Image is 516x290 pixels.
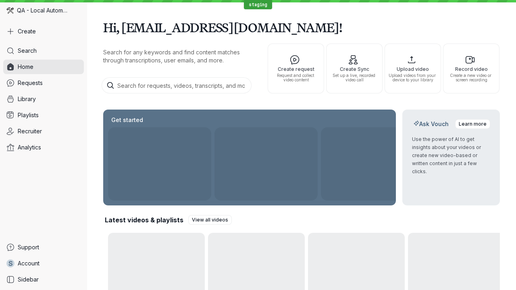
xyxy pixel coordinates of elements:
[18,143,41,151] span: Analytics
[271,66,320,72] span: Create request
[271,73,320,82] span: Request and collect video content
[3,272,84,287] a: Sidebar
[102,77,252,93] input: Search for requests, videos, transcripts, and more...
[18,127,42,135] span: Recruiter
[3,24,84,39] button: Create
[388,66,437,72] span: Upload video
[455,119,490,129] a: Learn more
[105,215,183,224] h2: Latest videos & playlists
[17,6,69,14] span: QA - Local Automation
[18,47,37,55] span: Search
[385,43,441,93] button: Upload videoUpload videos from your device to your library
[447,73,496,82] span: Create a new video or screen recording
[3,140,84,155] a: Analytics
[188,215,232,225] a: View all videos
[18,95,36,103] span: Library
[268,43,324,93] button: Create requestRequest and collect video content
[3,240,84,255] a: Support
[3,124,84,139] a: Recruiter
[18,63,33,71] span: Home
[443,43,499,93] button: Record videoCreate a new video or screen recording
[412,120,450,128] h2: Ask Vouch
[110,116,145,124] h2: Get started
[103,16,500,39] h1: Hi, [EMAIL_ADDRESS][DOMAIN_NAME]!
[6,7,14,14] img: QA - Local Automation avatar
[330,66,379,72] span: Create Sync
[3,43,84,58] a: Search
[192,216,228,224] span: View all videos
[8,259,13,267] span: s
[3,3,84,18] div: QA - Local Automation
[18,275,39,284] span: Sidebar
[3,256,84,271] a: sAccount
[3,92,84,106] a: Library
[326,43,383,93] button: Create SyncSet up a live, recorded video call
[103,48,253,64] p: Search for any keywords and find content matches through transcriptions, user emails, and more.
[330,73,379,82] span: Set up a live, recorded video call
[447,66,496,72] span: Record video
[3,108,84,122] a: Playlists
[412,135,490,176] p: Use the power of AI to get insights about your videos or create new video-based or written conten...
[18,27,36,35] span: Create
[18,243,39,251] span: Support
[18,259,40,267] span: Account
[388,73,437,82] span: Upload videos from your device to your library
[3,60,84,74] a: Home
[18,79,43,87] span: Requests
[18,111,39,119] span: Playlists
[459,120,487,128] span: Learn more
[3,76,84,90] a: Requests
